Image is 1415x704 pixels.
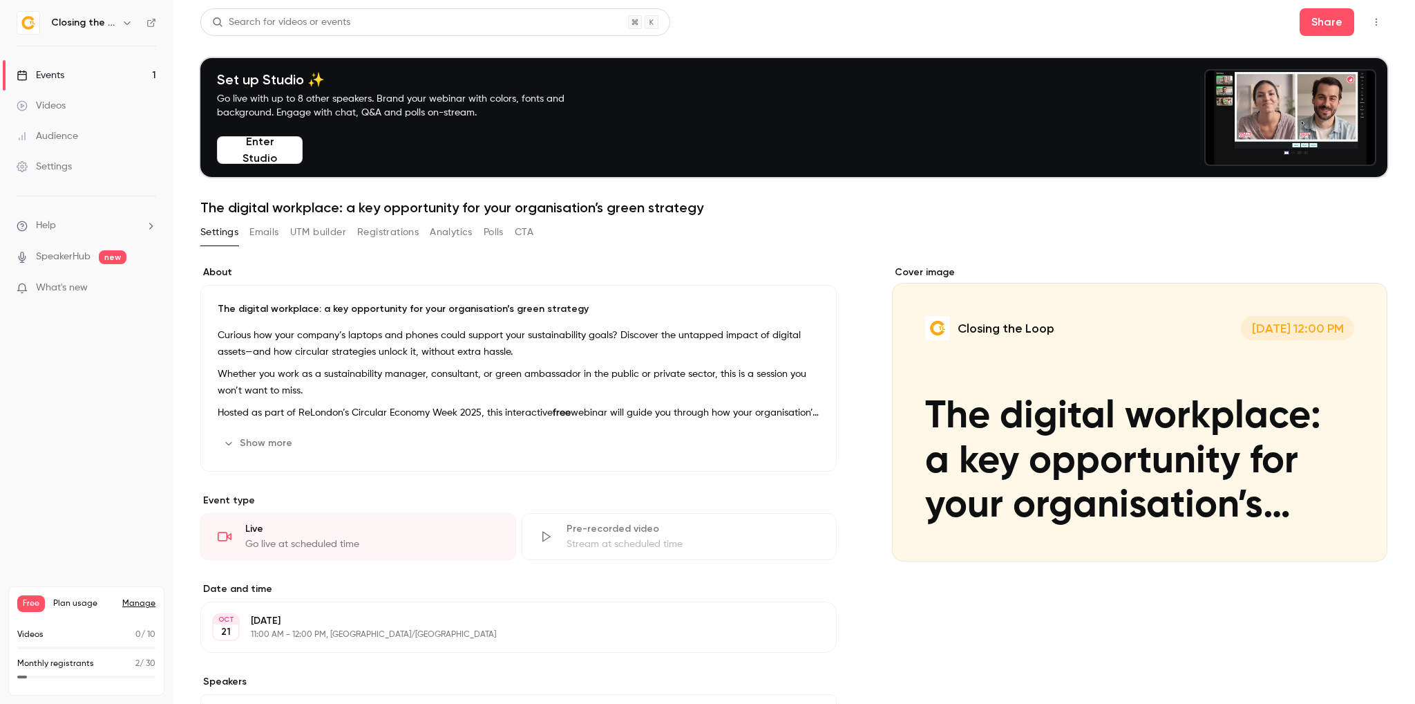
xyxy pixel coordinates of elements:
div: Pre-recorded videoStream at scheduled time [522,513,837,560]
button: Registrations [357,221,419,243]
p: Whether you work as a sustainability manager, consultant, or green ambassador in the public or pr... [218,366,819,399]
div: Videos [17,99,66,113]
p: Videos [17,629,44,641]
h4: Set up Studio ✨ [217,71,597,88]
div: Settings [17,160,72,174]
p: 11:00 AM - 12:00 PM, [GEOGRAPHIC_DATA]/[GEOGRAPHIC_DATA] [251,629,763,640]
button: Polls [484,221,504,243]
a: Manage [122,598,155,609]
div: LiveGo live at scheduled time [200,513,516,560]
p: Event type [200,494,837,508]
p: Monthly registrants [17,658,94,670]
li: help-dropdown-opener [17,219,156,233]
span: Plan usage [53,598,114,609]
div: OCT [213,615,238,624]
span: 0 [135,631,141,639]
h6: Closing the Loop [51,16,116,30]
button: Settings [200,221,238,243]
p: Curious how your company’s laptops and phones could support your sustainability goals? Discover t... [218,327,819,360]
p: / 10 [135,629,155,641]
button: Analytics [430,221,473,243]
button: Share [1300,8,1354,36]
p: [DATE] [251,614,763,628]
p: Go live with up to 8 other speakers. Brand your webinar with colors, fonts and background. Engage... [217,92,597,120]
span: Free [17,595,45,612]
img: Closing the Loop [17,12,39,34]
span: new [99,250,126,264]
iframe: Noticeable Trigger [140,282,156,295]
section: Cover image [892,266,1387,562]
span: 2 [135,660,140,668]
p: / 30 [135,658,155,670]
div: Stream at scheduled time [567,537,820,551]
p: The digital workplace: a key opportunity for your organisation’s green strategy [218,302,819,316]
span: What's new [36,281,88,295]
div: Pre-recorded video [567,522,820,536]
button: Enter Studio [217,136,303,164]
button: Show more [218,432,301,454]
div: Audience [17,129,78,143]
label: Date and time [200,582,837,596]
h1: The digital workplace: a key opportunity for your organisation’s green strategy [200,199,1387,216]
a: SpeakerHub [36,250,91,264]
div: Go live at scheduled time [245,537,499,551]
label: Cover image [892,266,1387,279]
span: Help [36,219,56,233]
div: Live [245,522,499,536]
button: UTM builder [290,221,346,243]
div: Events [17,68,64,82]
p: Hosted as part of ReLondon’s Circular Economy Week 2025, this interactive webinar will guide you ... [218,405,819,421]
div: Search for videos or events [212,15,350,30]
p: 21 [221,625,231,639]
label: About [200,266,837,279]
strong: free [553,408,571,418]
button: CTA [515,221,533,243]
label: Speakers [200,675,837,689]
button: Emails [249,221,278,243]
